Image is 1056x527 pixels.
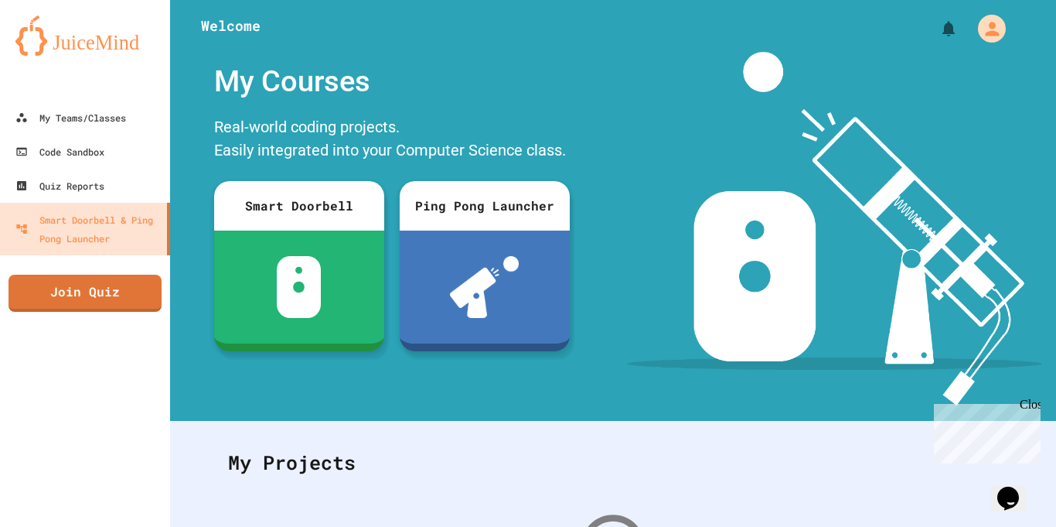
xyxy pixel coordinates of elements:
img: banner-image-my-projects.png [627,52,1041,406]
div: My Projects [213,433,1013,493]
div: Code Sandbox [15,142,104,161]
iframe: chat widget [928,398,1041,464]
div: Smart Doorbell [214,181,384,231]
iframe: chat widget [991,465,1041,512]
div: My Courses [206,52,577,111]
div: Ping Pong Launcher [400,181,570,231]
div: My Teams/Classes [15,108,126,127]
div: Real-world coding projects. Easily integrated into your Computer Science class. [206,111,577,169]
div: Smart Doorbell & Ping Pong Launcher [15,210,161,248]
img: logo-orange.svg [15,15,155,56]
img: sdb-white.svg [277,256,321,318]
img: ppl-with-ball.png [450,256,519,318]
div: Quiz Reports [15,176,104,195]
div: My Account [962,11,1010,46]
div: My Notifications [911,15,962,42]
div: Chat with us now!Close [6,6,107,98]
a: Join Quiz [9,275,162,312]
